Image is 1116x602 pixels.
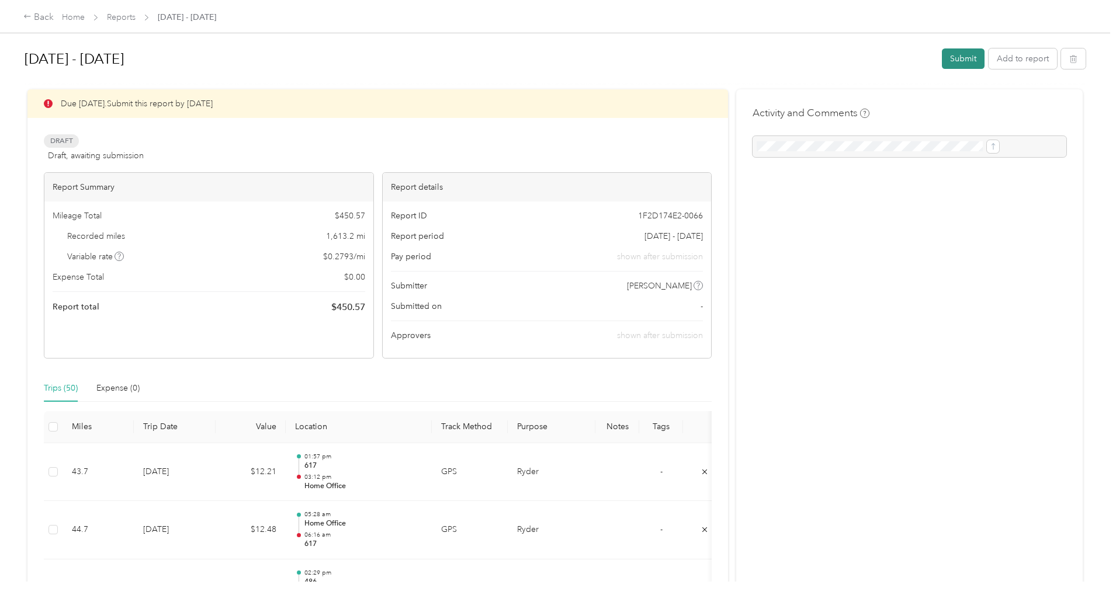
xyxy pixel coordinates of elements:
th: Track Method [432,411,508,443]
th: Notes [595,411,639,443]
th: Miles [63,411,134,443]
th: Trip Date [134,411,216,443]
span: Submitted on [391,300,442,312]
p: 03:12 pm [304,473,422,481]
div: Report Summary [44,173,373,201]
h4: Activity and Comments [753,106,869,120]
p: Home Office [304,519,422,529]
div: Report details [383,173,712,201]
span: 1F2D174E2-0066 [638,210,703,222]
span: Report total [53,301,99,313]
td: Ryder [508,443,595,502]
span: Report period [391,230,444,242]
div: Trips (50) [44,382,78,395]
th: Tags [639,411,683,443]
span: $ 450.57 [331,300,365,314]
span: Variable rate [67,250,124,263]
span: Mileage Total [53,210,102,222]
span: $ 450.57 [335,210,365,222]
span: Pay period [391,250,431,263]
p: 02:29 pm [304,569,422,577]
span: [DATE] - [DATE] [644,230,703,242]
span: shown after submission [617,330,703,340]
th: Purpose [508,411,595,443]
td: GPS [432,501,508,559]
span: Submitter [391,280,427,292]
p: 486 [304,577,422,587]
td: [DATE] [134,501,216,559]
span: $ 0.00 [344,271,365,283]
h1: Aug 1 - 31, 2025 [25,45,934,73]
span: - [701,300,703,312]
p: 06:16 am [304,531,422,539]
span: Report ID [391,210,427,222]
span: [DATE] - [DATE] [158,11,216,23]
td: GPS [432,443,508,502]
td: $12.48 [216,501,286,559]
th: Location [286,411,432,443]
span: Approvers [391,329,431,342]
span: - [660,467,663,476]
td: Ryder [508,501,595,559]
td: 43.7 [63,443,134,502]
span: Draft, awaiting submission [48,149,144,162]
p: 617 [304,461,422,471]
span: 1,613.2 mi [326,230,365,242]
p: 01:57 pm [304,453,422,461]
span: $ 0.2793 / mi [323,250,365,263]
th: Value [216,411,286,443]
p: Home Office [304,481,422,492]
td: $12.21 [216,443,286,502]
span: shown after submission [617,250,703,263]
span: - [660,524,663,534]
div: Expense (0) [96,382,140,395]
span: [PERSON_NAME] [627,280,692,292]
button: Submit [942,48,985,69]
a: Home [62,12,85,22]
div: Back [23,11,54,25]
a: Reports [107,12,136,22]
span: Recorded miles [67,230,125,242]
p: 617 [304,539,422,549]
td: [DATE] [134,443,216,502]
div: Due [DATE]. Submit this report by [DATE] [27,89,728,118]
td: 44.7 [63,501,134,559]
span: Expense Total [53,271,104,283]
p: 05:28 am [304,510,422,519]
iframe: Everlance-gr Chat Button Frame [1051,537,1116,602]
span: Draft [44,134,79,148]
button: Add to report [989,48,1057,69]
